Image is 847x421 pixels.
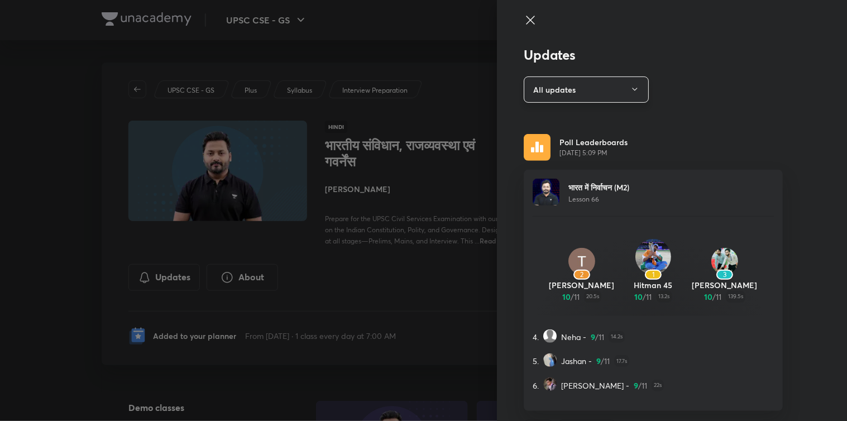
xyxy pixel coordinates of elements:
span: / [601,355,604,367]
img: rescheduled [524,134,551,161]
img: Avatar [711,248,738,275]
p: भारत में निर्वाचन (M2) [568,181,629,193]
p: Poll Leaderboards [559,136,628,148]
span: Neha - [561,331,586,343]
span: / [643,291,647,303]
span: [DATE] 5:09 PM [559,148,628,158]
span: 20.5s [584,291,601,303]
span: 11 [604,355,610,367]
span: 11 [642,380,647,391]
img: Avatar [533,179,559,205]
h3: Updates [524,47,783,63]
span: 9 [634,380,638,391]
div: 2 [573,270,590,280]
img: Avatar [543,329,557,343]
span: 10 [635,291,643,303]
span: / [712,291,716,303]
span: 4. [533,331,539,343]
span: 139.5s [726,291,745,303]
div: 3 [716,270,733,280]
span: / [595,331,599,343]
span: 10 [704,291,712,303]
span: 13.2s [657,291,672,303]
span: Lesson 66 [568,195,599,203]
span: / [638,380,642,391]
button: All updates [524,76,649,103]
div: 1 [645,270,662,280]
img: Avatar [543,353,557,367]
img: Avatar [568,248,595,275]
p: [PERSON_NAME] [546,279,618,291]
span: 11 [574,291,580,303]
span: 22s [652,380,664,391]
span: [PERSON_NAME] - [561,380,629,391]
span: 14.2s [609,331,625,343]
span: 5. [533,355,539,367]
span: 9 [591,331,595,343]
span: Jashan - [561,355,592,367]
p: [PERSON_NAME] [689,279,760,291]
span: 11 [599,331,604,343]
span: 6. [533,380,539,391]
p: Hitman 45 [618,279,689,291]
img: Avatar [543,377,557,391]
span: 10 [562,291,571,303]
span: 9 [596,355,601,367]
span: 17.7s [614,355,629,367]
span: / [571,291,574,303]
span: 11 [647,291,652,303]
span: 11 [716,291,721,303]
img: Avatar [635,239,671,275]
